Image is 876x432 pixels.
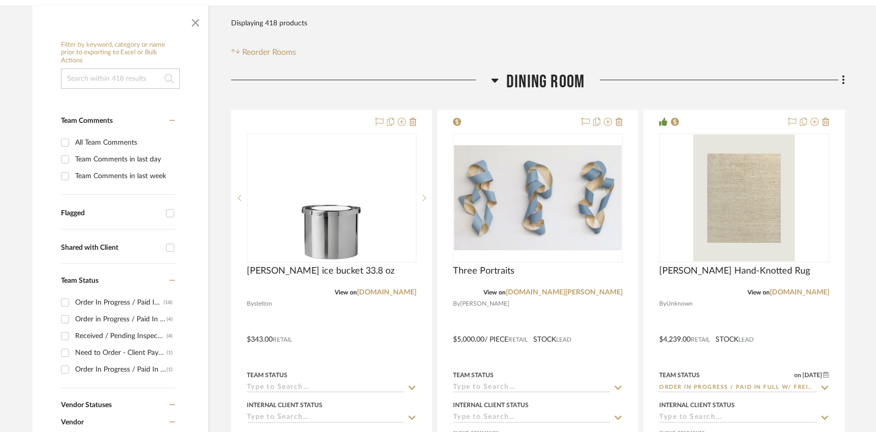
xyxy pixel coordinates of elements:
span: [DATE] [801,372,823,379]
div: Internal Client Status [453,401,529,410]
div: Displaying 418 products [231,13,307,34]
input: Type to Search… [247,413,404,423]
span: Unknown [666,299,693,309]
div: Team Status [247,371,287,380]
span: Dining Room [506,71,585,93]
span: View on [335,289,357,295]
div: Need to Order - Client Payment Received [75,345,167,361]
div: Flagged [61,209,161,218]
input: Type to Search… [247,383,404,393]
input: Search within 418 results [61,69,180,89]
span: Vendor Statuses [61,402,112,409]
span: [PERSON_NAME] [460,299,509,309]
div: Order In Progress / Paid In Full / Freight Quote Req'd [75,361,167,378]
div: Received / Pending Inspection [75,328,167,344]
span: View on [483,289,506,295]
div: Order In Progress / Paid In Full w/ Freight, No Balance due [75,294,164,311]
a: [DOMAIN_NAME] [357,289,416,296]
span: [PERSON_NAME] ice bucket 33.8 oz [247,265,395,277]
div: All Team Comments [75,135,173,151]
span: Three Portraits [453,265,514,277]
input: Type to Search… [453,413,610,423]
img: Arne Jacobsen ice bucket 33.8 oz [283,135,380,261]
a: [DOMAIN_NAME] [770,289,829,296]
div: 0 [453,134,622,262]
div: Team Comments in last week [75,168,173,184]
span: Reorder Rooms [242,46,296,58]
div: (4) [167,328,173,344]
span: By [453,299,460,309]
input: Type to Search… [453,383,610,393]
div: Order in Progress / Paid In Full / Freight Due to Ship [75,311,167,327]
span: stelton [254,299,272,309]
div: Shared with Client [61,244,161,252]
div: Internal Client Status [659,401,735,410]
div: Team Comments in last day [75,151,173,168]
span: [PERSON_NAME] Hand-Knotted Rug [659,265,810,277]
button: Reorder Rooms [231,46,297,58]
span: Team Comments [61,117,113,124]
img: Three Portraits [454,145,622,250]
div: (1) [167,361,173,378]
span: Vendor [61,419,84,426]
button: Close [185,11,206,31]
div: (1) [167,345,173,361]
h6: Filter by keyword, category or name prior to exporting to Excel or Bulk Actions [61,41,180,65]
div: (4) [167,311,173,327]
span: View on [748,289,770,295]
div: Team Status [659,371,700,380]
span: on [794,372,801,378]
a: [DOMAIN_NAME][PERSON_NAME] [506,289,623,296]
img: Fennessy Hand-Knotted Rug [693,135,795,261]
span: Team Status [61,277,99,284]
div: Internal Client Status [247,401,322,410]
span: By [659,299,666,309]
div: Team Status [453,371,494,380]
input: Type to Search… [659,383,817,393]
div: (18) [164,294,173,311]
input: Type to Search… [659,413,817,423]
span: By [247,299,254,309]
